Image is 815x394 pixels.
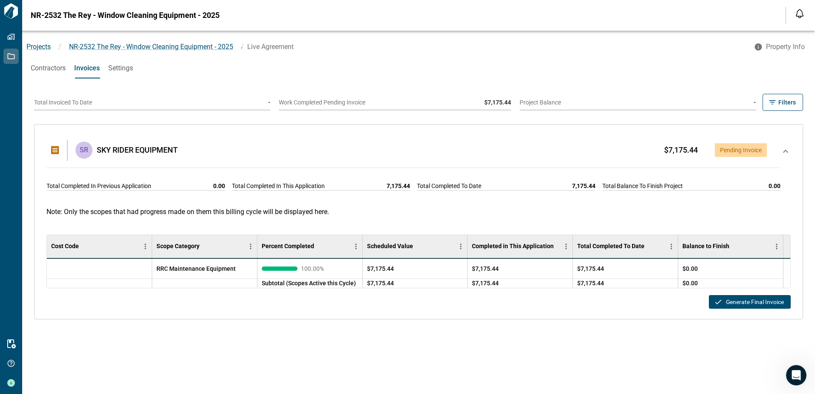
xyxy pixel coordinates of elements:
span: Subtotal (Scopes Active this Cycle) [262,280,356,287]
span: $7,175.44 [367,264,394,273]
button: Generate Final Invoice [709,295,791,309]
span: $7,175.44 [664,146,698,154]
span: $7,175.44 [577,279,604,287]
span: Total Completed In Previous Application [46,182,151,190]
iframe: Intercom live chat [786,365,806,385]
nav: breadcrumb [22,42,749,52]
button: Open notification feed [793,7,806,20]
div: Scope Category [152,235,257,258]
span: Contractors [31,64,66,72]
button: Menu [665,240,678,253]
div: Scheduled Value [363,235,468,258]
button: Sort [644,240,656,252]
button: Menu [350,240,362,253]
div: Completed in This Application [472,243,554,250]
span: Project Balance [520,99,561,106]
span: $7,175.44 [472,279,499,287]
span: $0.00 [682,279,698,287]
div: Scope Category [156,243,199,250]
span: 100.00 % [301,266,327,272]
span: Property Info [766,43,805,51]
button: Menu [454,240,467,253]
span: Filters [778,98,796,107]
a: Projects [26,43,51,51]
span: Total Balance To Finish Project [602,182,683,190]
div: Balance to Finish [678,235,783,258]
span: RRC Maintenance Equipment [156,264,236,273]
span: Invoices [74,64,100,72]
span: Live Agreement [247,43,294,51]
span: SKY RIDER EQUIPMENT [97,146,178,154]
button: Menu [244,240,257,253]
button: Menu [560,240,572,253]
span: $7,175.44 [367,279,394,287]
span: Settings [108,64,133,72]
div: Completed in This Application [468,235,573,258]
div: Balance to Finish [682,243,729,250]
span: - [268,99,270,106]
div: Percent Completed [262,243,314,250]
p: Note: Only the scopes that had progress made on them this billing cycle will be displayed here. [46,208,791,216]
div: Total Completed To Date [573,235,678,258]
span: 7,175.44 [572,182,595,190]
button: Filters [763,94,803,111]
span: Work Completed Pending Invoice [279,99,365,106]
div: Cost Code [47,235,152,258]
span: 0.00 [769,182,780,190]
span: $7,175.44 [484,99,511,106]
button: Menu [139,240,152,253]
span: 7,175.44 [387,182,410,190]
span: NR-2532 The Rey - Window Cleaning Equipment - 2025 [69,43,233,51]
div: Total Completed To Date [577,243,644,250]
span: $0.00 [682,264,698,273]
div: Cost Code [51,243,79,250]
span: $7,175.44 [577,264,604,273]
div: SRSKY RIDER EQUIPMENT $7,175.44Pending InvoiceTotal Completed In Previous Application0.00Total Co... [43,131,794,199]
span: Pending Invoice [720,147,762,154]
button: Menu [770,240,783,253]
div: Scheduled Value [367,243,413,250]
span: 0.00 [213,182,225,190]
span: $7,175.44 [472,264,499,273]
p: SR [80,145,88,155]
div: base tabs [22,58,815,78]
div: Percent Completed [257,235,363,258]
span: Total Completed In This Application [232,182,325,190]
button: Property Info [749,39,812,55]
span: - [754,99,756,106]
span: NR-2532 The Rey - Window Cleaning Equipment - 2025 [31,11,220,20]
span: Total Invoiced To Date [34,99,92,106]
span: Total Completed To Date [417,182,481,190]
